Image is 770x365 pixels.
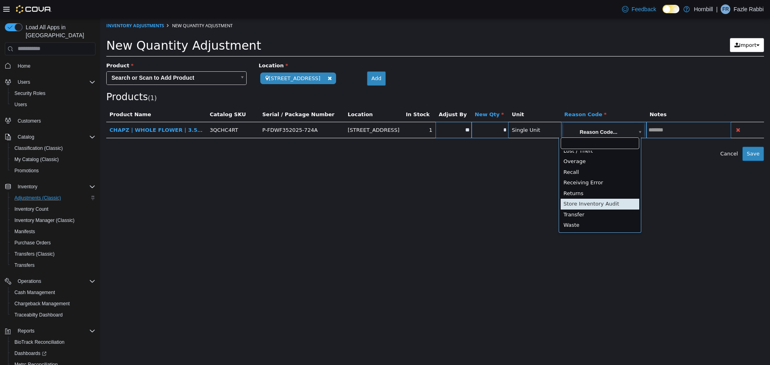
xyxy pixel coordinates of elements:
span: Classification (Classic) [14,145,63,151]
a: Transfers [11,260,38,270]
a: Customers [14,116,44,126]
span: Dashboards [14,350,47,357]
button: Chargeback Management [8,298,99,309]
button: Operations [14,276,45,286]
span: Catalog [18,134,34,140]
a: Traceabilty Dashboard [11,310,66,320]
a: Adjustments (Classic) [11,193,64,203]
div: Lost / Theft [460,127,539,138]
span: Promotions [11,166,95,175]
div: Fazle Rabbi [721,4,730,14]
span: Feedback [632,5,656,13]
span: Traceabilty Dashboard [14,312,63,318]
span: Reports [18,328,34,334]
span: Home [14,61,95,71]
button: Classification (Classic) [8,143,99,154]
span: Chargeback Management [14,300,70,307]
button: Promotions [8,165,99,176]
div: Waste [460,202,539,212]
span: Inventory Count [14,206,49,212]
button: Home [2,60,99,72]
div: Overage [460,138,539,149]
span: Classification (Classic) [11,143,95,153]
a: Chargeback Management [11,299,73,309]
span: Customers [18,118,41,124]
span: Operations [18,278,41,284]
span: Inventory [14,182,95,192]
a: Dashboards [11,349,50,358]
a: Dashboards [8,348,99,359]
button: Transfers (Classic) [8,248,99,260]
span: FR [722,4,729,14]
span: Users [18,79,30,85]
a: Manifests [11,227,38,236]
button: Purchase Orders [8,237,99,248]
button: Traceabilty Dashboard [8,309,99,321]
div: Receiving Error [460,159,539,170]
span: Users [11,100,95,109]
div: Returns [460,170,539,181]
button: Reports [2,325,99,337]
button: Inventory Manager (Classic) [8,215,99,226]
span: Inventory Manager (Classic) [14,217,75,224]
a: Purchase Orders [11,238,54,248]
span: Inventory Count [11,204,95,214]
span: My Catalog (Classic) [11,155,95,164]
div: Transfer [460,191,539,202]
button: Adjustments (Classic) [8,192,99,204]
span: Traceabilty Dashboard [11,310,95,320]
span: Home [18,63,30,69]
button: Reports [14,326,38,336]
button: Cash Management [8,287,99,298]
span: Security Roles [11,89,95,98]
input: Dark Mode [663,5,679,13]
div: Store Inventory Audit [460,180,539,191]
span: Catalog [14,132,95,142]
button: Catalog [2,131,99,143]
button: Inventory [14,182,41,192]
span: Inventory Manager (Classic) [11,216,95,225]
span: My Catalog (Classic) [14,156,59,163]
button: Operations [2,276,99,287]
button: Catalog [14,132,37,142]
p: Fazle Rabbi [734,4,764,14]
span: Cash Management [11,288,95,297]
button: Users [14,77,33,87]
span: Promotions [14,167,39,174]
span: Purchase Orders [11,238,95,248]
span: Adjustments (Classic) [14,195,61,201]
p: | [716,4,718,14]
button: Inventory [2,181,99,192]
span: Users [14,101,27,108]
span: Dashboards [11,349,95,358]
span: Purchase Orders [14,240,51,246]
a: Users [11,100,30,109]
a: Cash Management [11,288,58,297]
a: BioTrack Reconciliation [11,337,68,347]
button: Security Roles [8,88,99,99]
button: Manifests [8,226,99,237]
span: Load All Apps in [GEOGRAPHIC_DATA] [22,23,95,39]
img: Cova [16,5,52,13]
button: BioTrack Reconciliation [8,337,99,348]
span: Inventory [18,184,37,190]
span: Manifests [14,228,35,235]
a: Inventory Manager (Classic) [11,216,78,225]
a: Home [14,61,34,71]
button: My Catalog (Classic) [8,154,99,165]
a: Security Roles [11,89,49,98]
button: Users [8,99,99,110]
span: Cash Management [14,289,55,296]
span: Adjustments (Classic) [11,193,95,203]
span: Transfers [11,260,95,270]
a: Feedback [619,1,659,17]
span: Manifests [11,227,95,236]
span: Transfers (Classic) [11,249,95,259]
a: My Catalog (Classic) [11,155,62,164]
button: Users [2,77,99,88]
span: BioTrack Reconciliation [14,339,65,345]
span: Reports [14,326,95,336]
span: Customers [14,116,95,126]
span: Users [14,77,95,87]
a: Classification (Classic) [11,143,66,153]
